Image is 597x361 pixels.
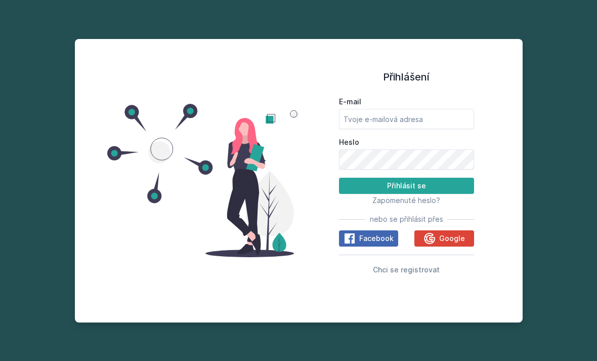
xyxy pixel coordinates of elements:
button: Chci se registrovat [373,263,440,275]
span: Facebook [359,233,394,244]
h1: Přihlášení [339,69,474,85]
button: Facebook [339,230,398,247]
span: Chci se registrovat [373,265,440,274]
span: nebo se přihlásit přes [370,214,443,224]
button: Přihlásit se [339,178,474,194]
label: Heslo [339,137,474,147]
button: Google [414,230,474,247]
span: Google [439,233,465,244]
label: E-mail [339,97,474,107]
span: Zapomenuté heslo? [372,196,440,205]
input: Tvoje e-mailová adresa [339,109,474,129]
